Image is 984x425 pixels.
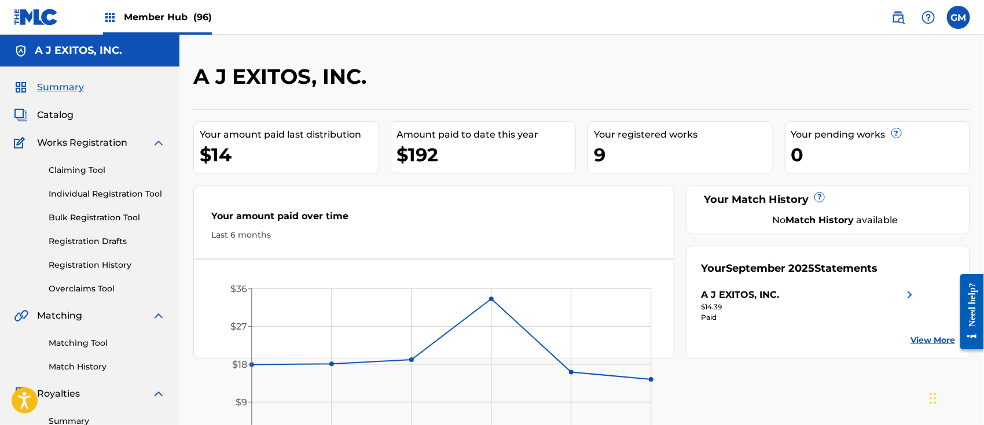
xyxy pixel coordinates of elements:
span: Royalties [37,387,80,401]
span: Member Hub [124,10,212,24]
div: $192 [397,142,576,168]
span: ? [892,128,901,138]
span: (96) [193,12,212,23]
tspan: $36 [230,283,247,294]
span: ? [815,193,824,202]
img: expand [152,309,166,323]
img: Matching [14,309,28,323]
iframe: Resource Center [952,265,984,359]
div: Your Match History [701,192,955,208]
img: right chevron icon [903,288,917,302]
img: Catalog [14,108,28,122]
span: Matching [37,309,82,323]
div: Last 6 months [211,229,656,241]
a: A J EXITOS, INC.right chevron icon$14.39Paid [701,288,917,323]
a: SummarySummary [14,80,84,94]
div: Your registered works [594,128,773,142]
a: View More [910,334,955,346]
a: Bulk Registration Tool [49,212,166,224]
div: 0 [791,142,970,168]
a: Registration Drafts [49,235,166,247]
a: Match History [49,361,166,373]
strong: Match History [786,215,854,226]
a: Registration History [49,259,166,271]
div: User Menu [947,6,970,29]
a: Individual Registration Tool [49,188,166,200]
img: expand [152,136,166,150]
span: Summary [37,80,84,94]
div: Help [917,6,940,29]
div: No available [715,213,955,227]
img: MLC Logo [14,9,58,25]
a: Public Search [887,6,910,29]
img: Works Registration [14,136,29,150]
img: Accounts [14,44,28,58]
tspan: $9 [236,397,247,408]
div: $14.39 [701,302,917,312]
span: Catalog [37,108,74,122]
img: Summary [14,80,28,94]
div: 9 [594,142,773,168]
a: Overclaims Tool [49,283,166,295]
div: Your amount paid over time [211,209,656,229]
img: expand [152,387,166,401]
img: Royalties [14,387,28,401]
iframe: Chat Widget [926,369,984,425]
img: help [921,10,935,24]
img: search [891,10,905,24]
a: Matching Tool [49,337,166,349]
div: Drag [930,381,937,416]
a: CatalogCatalog [14,108,74,122]
tspan: $18 [232,359,247,370]
span: September 2025 [726,262,814,275]
img: Top Rightsholders [103,10,117,24]
div: Your Statements [701,261,877,276]
div: Amount paid to date this year [397,128,576,142]
div: Your amount paid last distribution [200,128,379,142]
h5: A J EXITOS, INC. [35,44,122,57]
div: A J EXITOS, INC. [701,288,779,302]
div: Your pending works [791,128,970,142]
div: Paid [701,312,917,323]
a: Claiming Tool [49,164,166,176]
div: $14 [200,142,379,168]
span: Works Registration [37,136,127,150]
h2: A J EXITOS, INC. [193,64,372,90]
tspan: $27 [230,321,247,332]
